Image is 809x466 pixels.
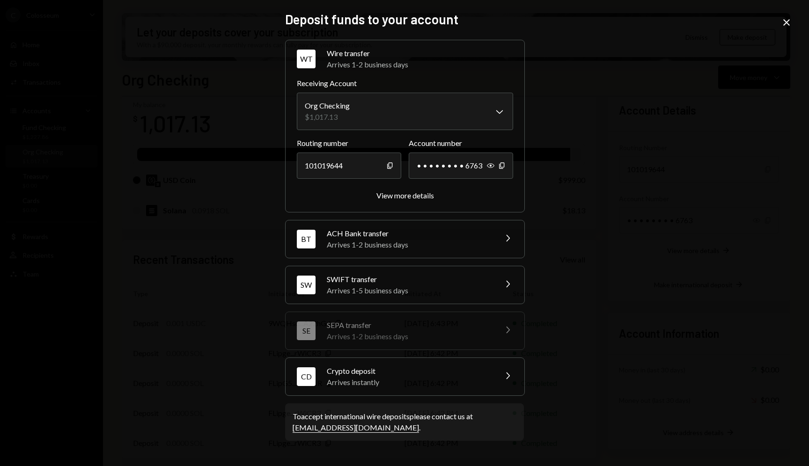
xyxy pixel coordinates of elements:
[293,411,516,433] div: To accept international wire deposits please contact us at .
[297,153,401,179] div: 101019644
[297,78,513,201] div: WTWire transferArrives 1-2 business days
[376,191,434,201] button: View more details
[297,138,401,149] label: Routing number
[297,367,316,386] div: CD
[327,48,513,59] div: Wire transfer
[285,10,524,29] h2: Deposit funds to your account
[286,358,524,395] button: CDCrypto depositArrives instantly
[327,274,491,285] div: SWIFT transfer
[286,266,524,304] button: SWSWIFT transferArrives 1-5 business days
[293,423,419,433] a: [EMAIL_ADDRESS][DOMAIN_NAME]
[286,220,524,258] button: BTACH Bank transferArrives 1-2 business days
[327,59,513,70] div: Arrives 1-2 business days
[297,276,316,294] div: SW
[327,320,491,331] div: SEPA transfer
[327,285,491,296] div: Arrives 1-5 business days
[297,50,316,68] div: WT
[327,377,491,388] div: Arrives instantly
[327,228,491,239] div: ACH Bank transfer
[286,312,524,349] button: SESEPA transferArrives 1-2 business days
[327,365,491,377] div: Crypto deposit
[297,230,316,248] div: BT
[297,321,316,340] div: SE
[297,93,513,130] button: Receiving Account
[327,331,491,342] div: Arrives 1-2 business days
[297,78,513,89] label: Receiving Account
[286,40,524,78] button: WTWire transferArrives 1-2 business days
[409,138,513,149] label: Account number
[376,191,434,200] div: View more details
[327,239,491,250] div: Arrives 1-2 business days
[409,153,513,179] div: • • • • • • • • 6763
